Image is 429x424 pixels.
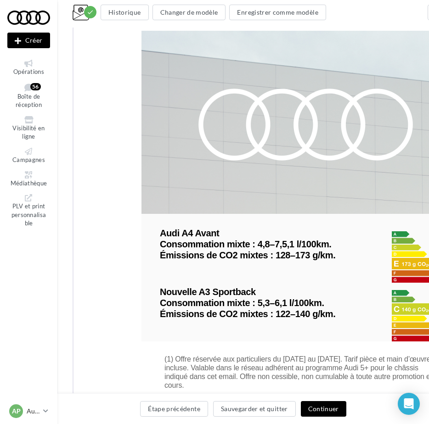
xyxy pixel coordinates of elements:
i: check [87,9,94,16]
span: PLV et print personnalisable [11,201,46,227]
button: Historique [101,5,149,20]
a: Visibilité en ligne [7,114,50,142]
button: Changer de modèle [152,5,226,20]
b: Profitez de nos offres exceptionnelles sur l’entretien de vos freins. [141,9,316,16]
span: AP [12,407,21,416]
div: Nouvelle campagne [7,33,50,48]
button: Étape précédente [140,401,208,417]
div: Modifications enregistrées [84,6,96,18]
span: Médiathèque [11,179,47,187]
button: Créer [7,33,50,48]
a: Opérations [7,58,50,78]
span: Boîte de réception [16,93,42,109]
span: Campagnes [12,156,45,163]
a: AP Audi PAU [7,402,50,420]
div: Open Intercom Messenger [398,393,420,415]
button: Sauvegarder et quitter [213,401,296,417]
a: Médiathèque [7,169,50,189]
a: PLV et print personnalisable [7,192,50,229]
a: Campagnes [7,146,50,166]
button: Enregistrer comme modèle [229,5,326,20]
font: Pour voir une version en ligne de cet email, [170,17,288,22]
img: Audi Service [68,30,389,54]
p: Audi PAU [27,407,40,416]
span: Opérations [13,68,44,75]
button: Continuer [301,401,346,417]
div: 56 [30,83,41,90]
span: Visibilité en ligne [12,124,45,140]
a: cliquez-ici [265,17,287,22]
a: Boîte de réception56 [7,81,50,111]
